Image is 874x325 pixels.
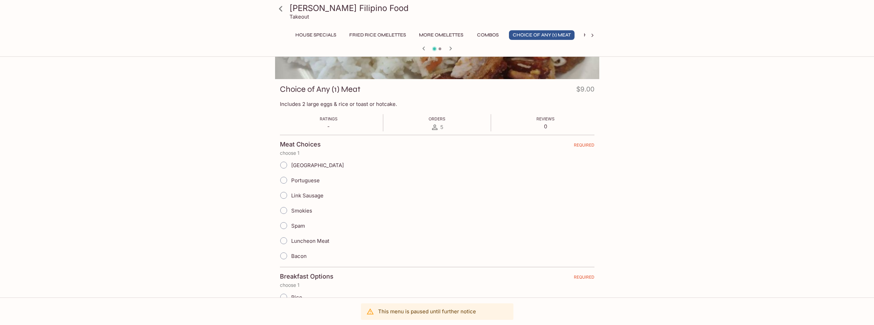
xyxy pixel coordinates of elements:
span: Orders [429,116,445,121]
span: Reviews [536,116,555,121]
p: This menu is paused until further notice [378,308,476,315]
h4: Meat Choices [280,141,321,148]
p: Takeout [290,13,309,20]
span: [GEOGRAPHIC_DATA] [291,162,344,169]
h4: Breakfast Options [280,273,333,280]
span: REQUIRED [574,274,594,282]
button: Combos [473,30,503,40]
span: Luncheon Meat [291,238,329,244]
p: choose 1 [280,150,594,156]
h3: [PERSON_NAME] Filipino Food [290,3,597,13]
span: Spam [291,223,305,229]
span: Portuguese [291,177,320,184]
span: Link Sausage [291,192,324,199]
button: House Specials [292,30,340,40]
span: Smokies [291,207,312,214]
p: 0 [536,123,555,130]
button: Hotcakes [580,30,614,40]
p: choose 1 [280,282,594,288]
h3: Choice of Any (1) Meat [280,84,361,95]
button: Choice of Any (1) Meat [509,30,575,40]
p: - [320,123,338,130]
span: REQUIRED [574,142,594,150]
button: Fried Rice Omelettes [345,30,410,40]
span: Rice [291,294,302,301]
span: 5 [440,124,443,130]
p: Includes 2 large eggs & rice or toast or hotcake. [280,101,594,107]
span: Bacon [291,253,307,259]
span: Ratings [320,116,338,121]
button: More Omelettes [415,30,467,40]
h4: $9.00 [576,84,594,97]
